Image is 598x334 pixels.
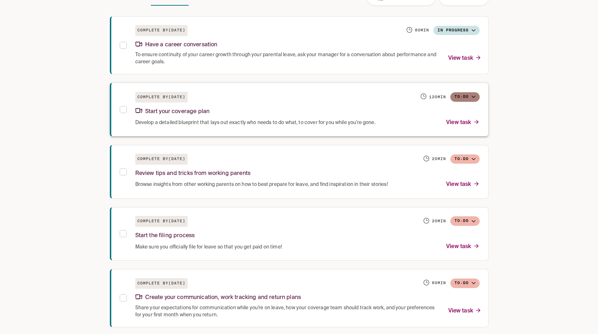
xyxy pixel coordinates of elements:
[450,216,480,226] button: To-do
[446,242,479,252] p: View task
[135,304,440,318] span: Share your expectations for communication while you’re on leave, how your coverage team should tr...
[448,306,481,316] p: View task
[429,94,446,100] h6: 120 min
[450,92,480,102] button: To-do
[135,25,188,36] h6: Complete by [DATE]
[433,26,480,35] button: In progress
[135,51,440,65] span: To ensure continuity of your career growth through your parental leave, ask your manager for a co...
[450,279,480,288] button: To-do
[135,231,195,241] p: Start the filing process
[448,54,481,63] p: View task
[135,216,188,227] h6: Complete by [DATE]
[135,278,188,289] h6: Complete by [DATE]
[446,180,479,189] p: View task
[135,154,188,165] h6: Complete by [DATE]
[432,218,446,224] h6: 20 min
[135,293,301,303] p: Create your communication, work tracking and return plans
[135,244,282,251] span: Make sure you officially file for leave so that you get paid on time!
[135,92,188,103] h6: Complete by [DATE]
[135,180,388,189] p: Browse insights from other working parents on how to best prepare for leave, and find inspiration...
[135,107,210,117] p: Start your coverage plan
[135,169,250,178] p: Review tips and tricks from working parents
[432,280,446,286] h6: 60 min
[135,119,375,126] span: Develop a detailed blueprint that lays out exactly who needs to do what, to cover for you while y...
[432,156,446,162] h6: 20 min
[135,40,218,50] p: Have a career conversation
[415,28,429,33] h6: 60 min
[446,118,479,128] p: View task
[450,154,480,164] button: To-do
